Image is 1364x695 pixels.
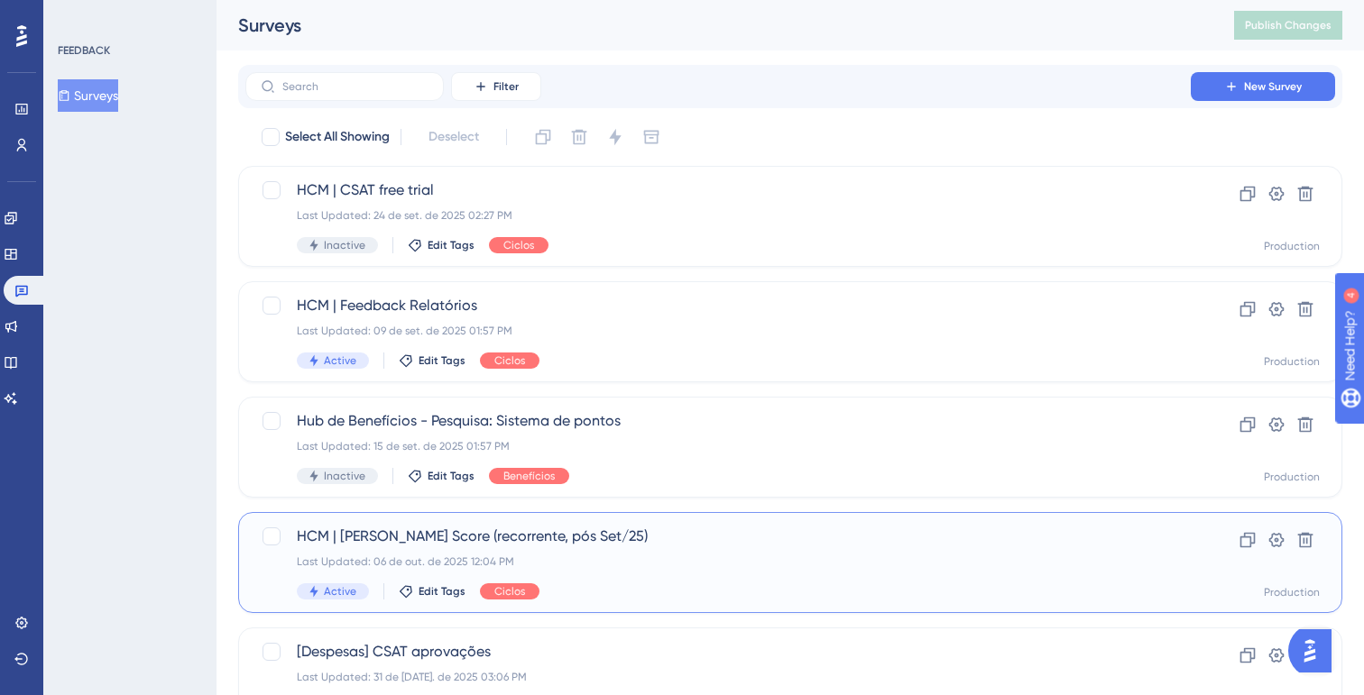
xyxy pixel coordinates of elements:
span: Ciclos [503,238,534,252]
span: Active [324,353,356,368]
button: Edit Tags [399,584,465,599]
span: Publish Changes [1245,18,1332,32]
span: New Survey [1244,79,1302,94]
button: Filter [451,72,541,101]
div: FEEDBACK [58,43,110,58]
span: [Despesas] CSAT aprovações [297,641,1139,663]
span: Inactive [324,238,365,252]
button: Edit Tags [408,238,475,252]
span: HCM | CSAT free trial [297,179,1139,201]
span: Inactive [324,469,365,483]
button: Edit Tags [408,469,475,483]
iframe: UserGuiding AI Assistant Launcher [1288,624,1342,678]
button: Surveys [58,79,118,112]
button: Deselect [412,121,495,153]
div: 4 [125,9,131,23]
button: Edit Tags [399,353,465,368]
span: Hub de Benefícios - Pesquisa: Sistema de pontos [297,410,1139,432]
div: Last Updated: 06 de out. de 2025 12:04 PM [297,554,1139,569]
div: Production [1264,470,1320,484]
span: Need Help? [42,5,113,26]
div: Production [1264,585,1320,599]
span: Edit Tags [428,469,475,483]
div: Surveys [238,13,1189,38]
button: New Survey [1191,72,1335,101]
span: Active [324,584,356,599]
input: Search [282,80,429,93]
span: HCM | Feedback Relatórios [297,295,1139,316]
span: Ciclos [494,584,525,599]
span: Edit Tags [428,238,475,252]
div: Last Updated: 09 de set. de 2025 01:57 PM [297,324,1139,338]
div: Last Updated: 31 de [DATE]. de 2025 03:06 PM [297,670,1139,684]
div: Production [1264,239,1320,253]
span: Ciclos [494,353,525,368]
span: HCM | [PERSON_NAME] Score (recorrente, pós Set/25) [297,526,1139,547]
span: Edit Tags [419,584,465,599]
div: Last Updated: 24 de set. de 2025 02:27 PM [297,208,1139,223]
div: Last Updated: 15 de set. de 2025 01:57 PM [297,439,1139,453]
span: Filter [493,79,519,94]
span: Deselect [429,126,479,148]
span: Select All Showing [285,126,390,148]
div: Production [1264,354,1320,369]
button: Publish Changes [1234,11,1342,40]
span: Edit Tags [419,353,465,368]
span: Benefícios [503,469,555,483]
